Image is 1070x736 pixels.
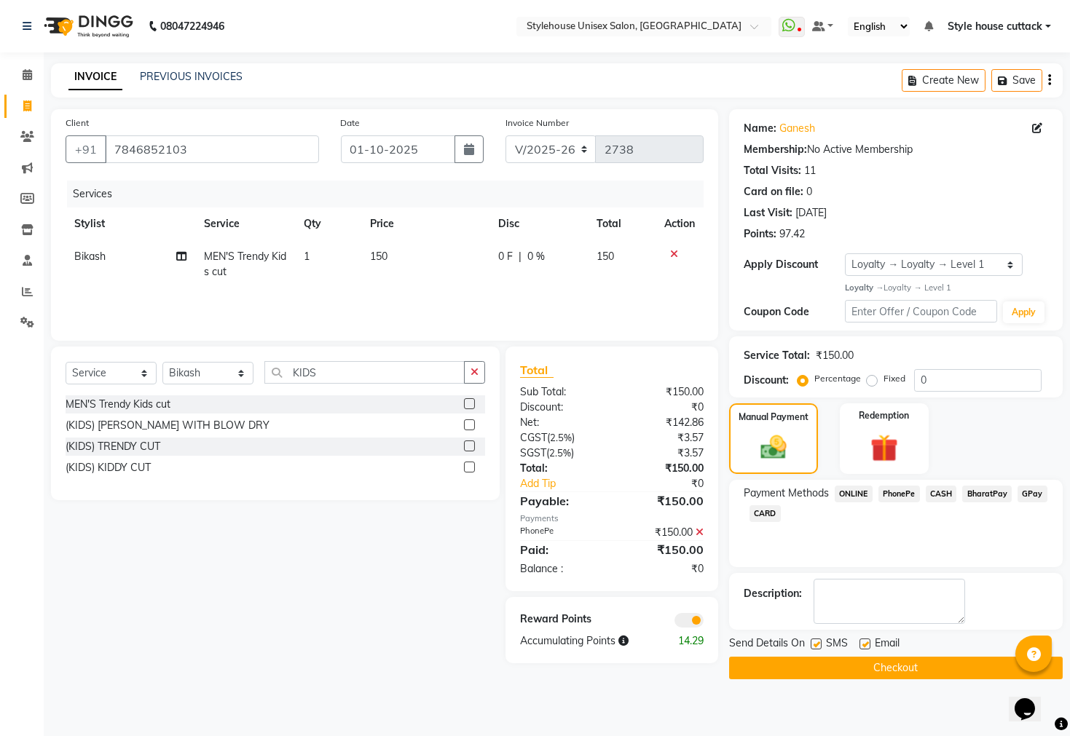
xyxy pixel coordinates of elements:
div: MEN'S Trendy Kids cut [66,397,170,412]
label: Percentage [814,372,861,385]
div: ₹0 [629,476,715,491]
div: ₹150.00 [612,492,715,510]
div: ₹3.57 [612,430,715,446]
div: ( ) [509,430,612,446]
button: Save [991,69,1042,92]
div: Last Visit: [744,205,792,221]
div: ₹3.57 [612,446,715,461]
iframe: chat widget [1009,678,1055,721]
div: Description: [744,586,802,601]
a: Ganesh [779,121,815,136]
div: Apply Discount [744,257,845,272]
span: BharatPay [962,486,1012,502]
th: Service [195,207,295,240]
span: PhonePe [878,486,920,502]
div: ₹0 [612,400,715,415]
div: [DATE] [795,205,827,221]
div: ₹150.00 [612,384,715,400]
div: ₹150.00 [612,525,715,540]
div: No Active Membership [744,142,1048,157]
button: Create New [902,69,986,92]
span: ONLINE [835,486,873,502]
div: Coupon Code [744,304,845,320]
div: Points: [744,226,776,242]
span: CASH [926,486,957,502]
label: Redemption [859,409,910,422]
div: 14.29 [663,633,715,649]
input: Search by Name/Mobile/Email/Code [105,135,319,163]
div: Net: [509,415,612,430]
div: Discount: [744,373,789,388]
button: +91 [66,135,106,163]
label: Client [66,116,89,130]
th: Total [588,207,656,240]
div: 0 [806,184,812,199]
span: GPay [1018,486,1047,502]
span: SGST [520,446,546,459]
span: 150 [370,250,388,263]
div: 11 [804,163,816,178]
label: Invoice Number [506,116,569,130]
div: Total Visits: [744,163,801,178]
th: Price [361,207,489,240]
a: PREVIOUS INVOICES [140,70,243,83]
button: Apply [1003,301,1045,323]
span: Payment Methods [744,486,829,501]
th: Stylist [66,207,195,240]
div: ₹150.00 [816,348,854,363]
input: Search or Scan [264,361,465,384]
div: Name: [744,121,776,136]
div: Services [67,181,715,207]
th: Action [656,207,704,240]
div: Card on file: [744,184,803,199]
div: ( ) [509,446,612,461]
div: Payable: [509,492,612,510]
div: Paid: [509,541,612,558]
span: SMS [826,636,848,654]
span: | [519,249,522,264]
label: Fixed [884,372,905,385]
button: Checkout [729,657,1063,679]
div: Total: [509,461,612,476]
img: _gift.svg [862,431,907,465]
div: ₹142.86 [612,415,715,430]
b: 08047224946 [160,6,224,47]
div: ₹0 [612,561,715,577]
span: 2.5% [549,447,571,459]
strong: Loyalty → [845,282,884,293]
img: _cash.svg [752,432,795,462]
div: ₹150.00 [612,461,715,476]
th: Qty [295,207,361,240]
span: MEN'S Trendy Kids cut [204,250,286,278]
div: 97.42 [779,226,805,242]
div: Balance : [509,561,612,577]
span: 2.5% [550,432,572,443]
div: Sub Total: [509,384,612,400]
div: Loyalty → Level 1 [845,282,1048,294]
div: ₹150.00 [612,541,715,558]
span: Send Details On [729,636,805,654]
span: 0 % [527,249,545,264]
th: Disc [489,207,588,240]
div: Reward Points [509,612,612,628]
span: 1 [304,250,310,263]
span: 150 [597,250,614,263]
div: Discount: [509,400,612,415]
span: CARD [750,505,781,522]
div: Membership: [744,142,807,157]
span: 0 F [498,249,513,264]
a: INVOICE [68,64,122,90]
div: Service Total: [744,348,810,363]
span: CGST [520,431,547,444]
a: Add Tip [509,476,629,491]
span: Email [875,636,900,654]
div: (KIDS) [PERSON_NAME] WITH BLOW DRY [66,418,270,433]
div: PhonePe [509,525,612,540]
span: Total [520,363,554,378]
img: logo [37,6,137,47]
span: Style house cuttack [948,19,1042,34]
label: Manual Payment [739,411,809,424]
div: Accumulating Points [509,633,664,649]
div: (KIDS) KIDDY CUT [66,460,151,475]
input: Enter Offer / Coupon Code [845,300,997,323]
